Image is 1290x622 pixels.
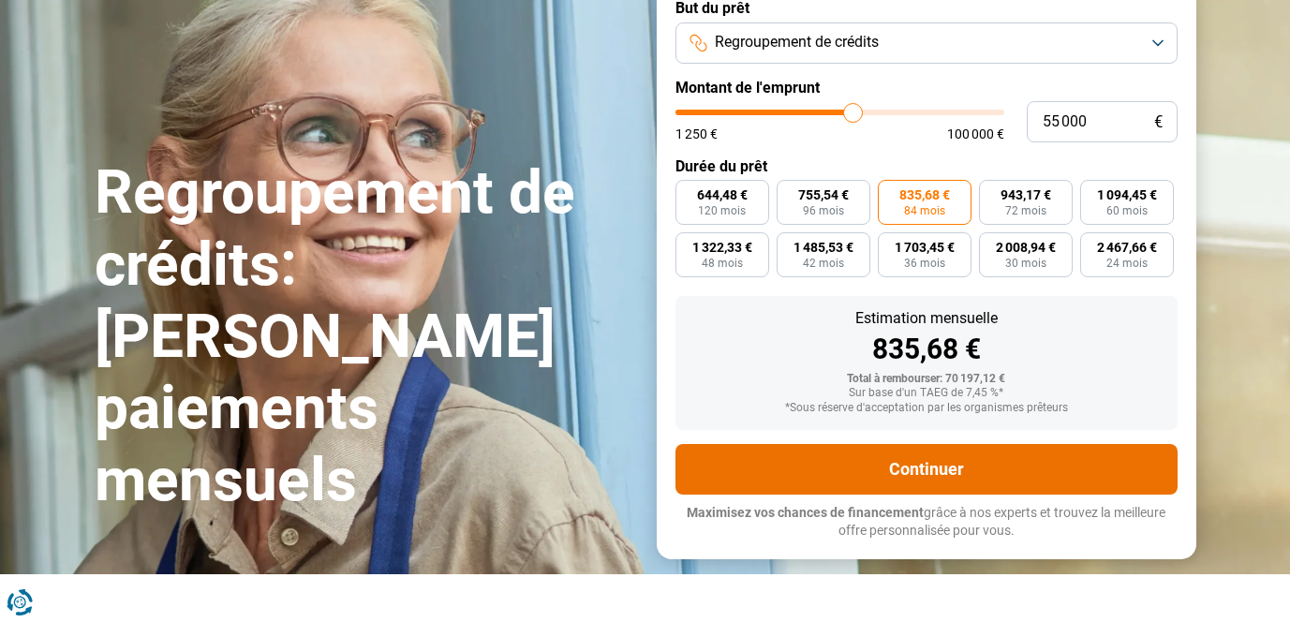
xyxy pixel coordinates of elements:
[690,402,1163,415] div: *Sous réserve d'acceptation par les organismes prêteurs
[1106,205,1148,216] span: 60 mois
[798,188,849,201] span: 755,54 €
[1097,241,1157,254] span: 2 467,66 €
[1154,114,1163,130] span: €
[996,241,1056,254] span: 2 008,94 €
[803,205,844,216] span: 96 mois
[687,505,924,520] span: Maximisez vos chances de financement
[690,387,1163,400] div: Sur base d'un TAEG de 7,45 %*
[1106,258,1148,269] span: 24 mois
[904,205,945,216] span: 84 mois
[904,258,945,269] span: 36 mois
[690,373,1163,386] div: Total à rembourser: 70 197,12 €
[95,157,634,517] h1: Regroupement de crédits: [PERSON_NAME] paiements mensuels
[1001,188,1051,201] span: 943,17 €
[793,241,853,254] span: 1 485,53 €
[675,444,1178,495] button: Continuer
[692,241,752,254] span: 1 322,33 €
[715,32,879,52] span: Regroupement de crédits
[675,127,718,141] span: 1 250 €
[899,188,950,201] span: 835,68 €
[895,241,955,254] span: 1 703,45 €
[697,188,748,201] span: 644,48 €
[947,127,1004,141] span: 100 000 €
[698,205,746,216] span: 120 mois
[1005,258,1046,269] span: 30 mois
[675,79,1178,96] label: Montant de l'emprunt
[803,258,844,269] span: 42 mois
[675,157,1178,175] label: Durée du prêt
[675,504,1178,541] p: grâce à nos experts et trouvez la meilleure offre personnalisée pour vous.
[1005,205,1046,216] span: 72 mois
[702,258,743,269] span: 48 mois
[675,22,1178,64] button: Regroupement de crédits
[1097,188,1157,201] span: 1 094,45 €
[690,311,1163,326] div: Estimation mensuelle
[690,335,1163,363] div: 835,68 €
